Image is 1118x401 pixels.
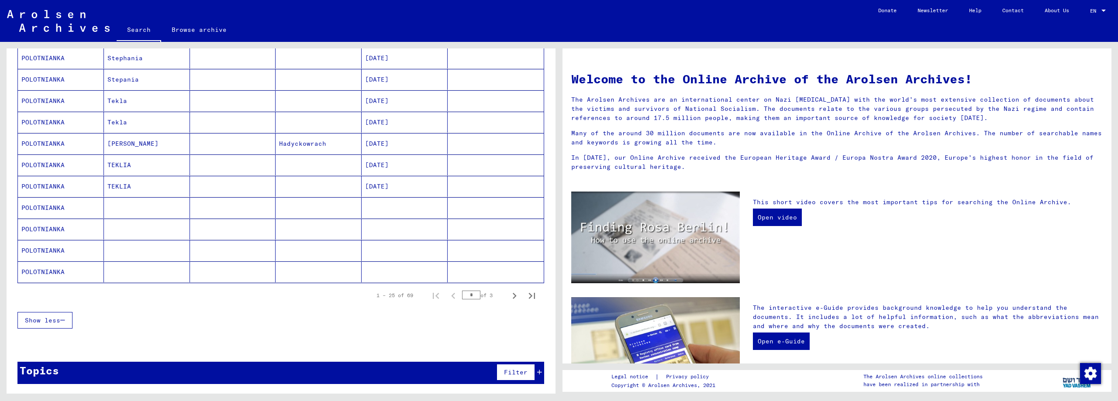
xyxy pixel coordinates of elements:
div: Topics [20,363,59,378]
mat-cell: POLOTNIANKA [18,112,104,133]
button: Next page [506,287,523,304]
span: Filter [504,368,528,376]
mat-cell: Stephania [104,48,190,69]
mat-cell: POLOTNIANKA [18,197,104,218]
p: The Arolsen Archives are an international center on Nazi [MEDICAL_DATA] with the world’s most ext... [571,95,1103,123]
img: Change consent [1080,363,1101,384]
div: 1 – 25 of 69 [376,291,413,299]
mat-cell: POLOTNIANKA [18,154,104,175]
mat-cell: TEKLIA [104,154,190,175]
p: In [DATE], our Online Archive received the European Heritage Award / Europa Nostra Award 2020, Eu... [571,153,1103,171]
mat-cell: Hadyckowrach [276,133,362,154]
mat-cell: Stepania [104,69,190,90]
a: Open e-Guide [753,332,810,350]
a: Browse archive [161,19,237,40]
button: Last page [523,287,541,304]
img: yv_logo.png [1061,370,1094,391]
span: Show less [25,316,60,324]
mat-cell: Tekla [104,90,190,111]
mat-cell: [DATE] [362,176,448,197]
mat-cell: POLOTNIANKA [18,240,104,261]
mat-cell: POLOTNIANKA [18,133,104,154]
mat-cell: [DATE] [362,90,448,111]
p: Many of the around 30 million documents are now available in the Online Archive of the Arolsen Ar... [571,129,1103,147]
mat-cell: [DATE] [362,133,448,154]
button: Previous page [445,287,462,304]
mat-cell: POLOTNIANKA [18,261,104,282]
span: EN [1090,8,1100,14]
div: of 3 [462,291,506,299]
p: have been realized in partnership with [863,380,983,388]
mat-cell: [DATE] [362,48,448,69]
mat-cell: [DATE] [362,154,448,175]
button: Filter [497,364,535,380]
img: video.jpg [571,192,740,283]
p: Copyright © Arolsen Archives, 2021 [611,381,719,389]
a: Open video [753,209,802,226]
p: This short video covers the most important tips for searching the Online Archive. [753,198,1103,207]
div: | [611,372,719,381]
mat-cell: POLOTNIANKA [18,176,104,197]
mat-cell: POLOTNIANKA [18,69,104,90]
mat-cell: [DATE] [362,112,448,133]
a: Legal notice [611,372,655,381]
button: Show less [17,312,72,329]
a: Search [117,19,161,42]
mat-cell: TEKLIA [104,176,190,197]
mat-cell: [PERSON_NAME] [104,133,190,154]
mat-cell: Tekla [104,112,190,133]
h1: Welcome to the Online Archive of the Arolsen Archives! [571,70,1103,88]
mat-cell: POLOTNIANKA [18,90,104,111]
img: Arolsen_neg.svg [7,10,110,32]
p: The Arolsen Archives online collections [863,373,983,380]
a: Privacy policy [659,372,719,381]
mat-cell: POLOTNIANKA [18,219,104,240]
button: First page [427,287,445,304]
mat-cell: POLOTNIANKA [18,48,104,69]
p: The interactive e-Guide provides background knowledge to help you understand the documents. It in... [753,303,1103,331]
mat-cell: [DATE] [362,69,448,90]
